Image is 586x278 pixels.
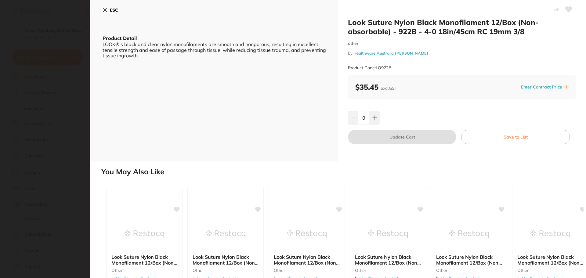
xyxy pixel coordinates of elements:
[355,254,421,265] b: Look Suture Nylon Black Monofilament 12/Box (Non-absorbable) - 920B - 4-0 18in/45cm RC 24mm 3/8
[436,268,502,273] small: other
[348,41,576,46] small: other
[206,219,245,249] img: Look Suture Nylon Black Monofilament 12/Box (Non-absorbable) - 918B - 5-0 18in/45cm RC 19mm 3/8
[381,85,397,91] span: excl. GST
[274,268,340,273] small: other
[348,51,576,56] small: by
[111,268,177,273] small: other
[461,130,570,144] button: Save to List
[125,219,164,249] img: Look Suture Nylon Black Monofilament 12/Box (Non-absorbable) - 928B - 3-0 18in/45cm RC 19mm 3/8
[436,254,502,265] b: Look Suture Nylon Black Monofilament 12/Box (Non-absorbable) - 921B - 4-0 18in/45cm RC 12mm 3/8
[519,84,564,90] button: Enter Contract Price
[449,219,489,249] img: Look Suture Nylon Black Monofilament 12/Box (Non-absorbable) - 921B - 4-0 18in/45cm RC 12mm 3/8
[348,18,576,36] h2: Look Suture Nylon Black Monofilament 12/Box (Non-absorbable) - 922B - 4-0 18in/45cm RC 19mm 3/8
[517,268,583,273] small: other
[564,85,569,89] label: i
[103,42,326,58] div: LOOK®’s black and clear nylon monofilaments are smooth and nonporous, resulting in excellent tens...
[111,254,177,265] b: Look Suture Nylon Black Monofilament 12/Box (Non-absorbable) - 928B - 3-0 18in/45cm RC 19mm 3/8
[368,219,408,249] img: Look Suture Nylon Black Monofilament 12/Box (Non-absorbable) - 920B - 4-0 18in/45cm RC 24mm 3/8
[287,219,327,249] img: Look Suture Nylon Black Monofilament 12/Box (Non-absorbable) - 915B - 6-0 18in/45cm RC 16mm 3/8
[193,254,259,265] b: Look Suture Nylon Black Monofilament 12/Box (Non-absorbable) - 918B - 5-0 18in/45cm RC 19mm 3/8
[348,65,392,70] small: Product Code: LO922B
[274,254,340,265] b: Look Suture Nylon Black Monofilament 12/Box (Non-absorbable) - 915B - 6-0 18in/45cm RC 16mm 3/8
[348,130,456,144] button: Update Cart
[530,219,570,249] img: Look Suture Nylon Black Monofilament 12/Box (Non-absorbable) - 916B - 6-0 18in/45cm RC 12mm 3/8
[110,7,118,13] b: ESC
[101,168,584,176] h2: You May Also Like
[103,35,137,41] b: Product Detail
[103,5,118,15] button: ESC
[193,268,259,273] small: other
[355,268,421,273] small: other
[353,51,428,56] a: Healthware Australia [PERSON_NAME]
[355,82,397,92] b: $35.45
[517,254,583,265] b: Look Suture Nylon Black Monofilament 12/Box (Non-absorbable) - 916B - 6-0 18in/45cm RC 12mm 3/8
